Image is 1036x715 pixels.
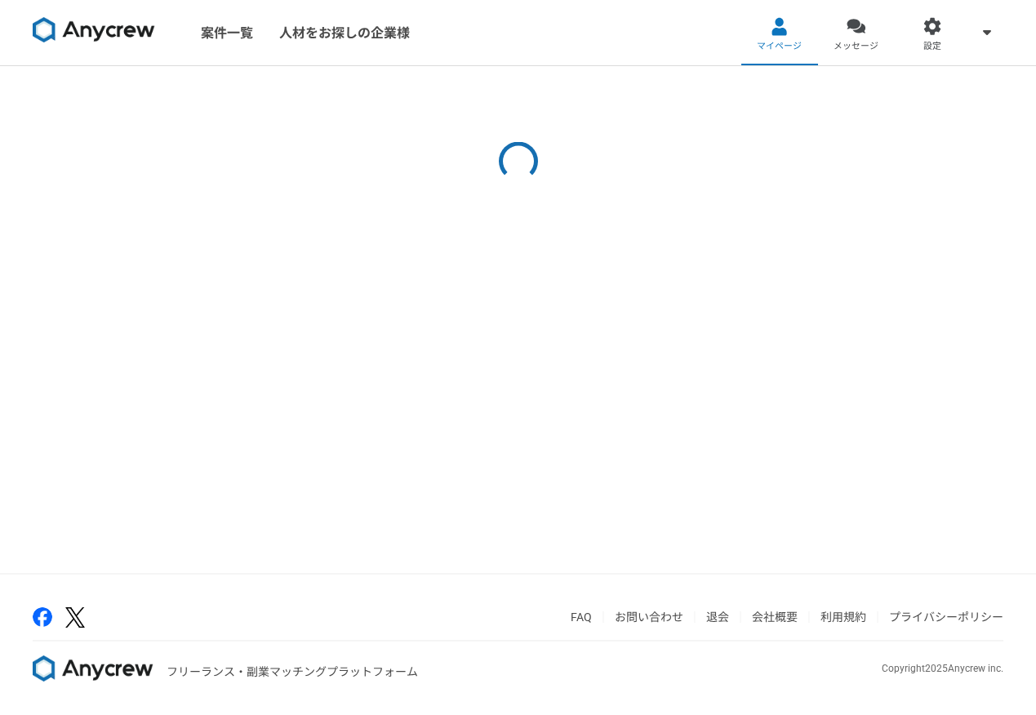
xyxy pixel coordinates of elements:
[33,607,52,627] img: facebook-2adfd474.png
[65,607,85,628] img: x-391a3a86.png
[882,661,1003,676] p: Copyright 2025 Anycrew inc.
[834,40,878,53] span: メッセージ
[167,664,418,681] p: フリーランス・副業マッチングプラットフォーム
[33,655,153,682] img: 8DqYSo04kwAAAAASUVORK5CYII=
[889,611,1003,624] a: プライバシーポリシー
[33,17,155,43] img: 8DqYSo04kwAAAAASUVORK5CYII=
[923,40,941,53] span: 設定
[757,40,802,53] span: マイページ
[820,611,866,624] a: 利用規約
[706,611,729,624] a: 退会
[615,611,683,624] a: お問い合わせ
[752,611,798,624] a: 会社概要
[571,611,592,624] a: FAQ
